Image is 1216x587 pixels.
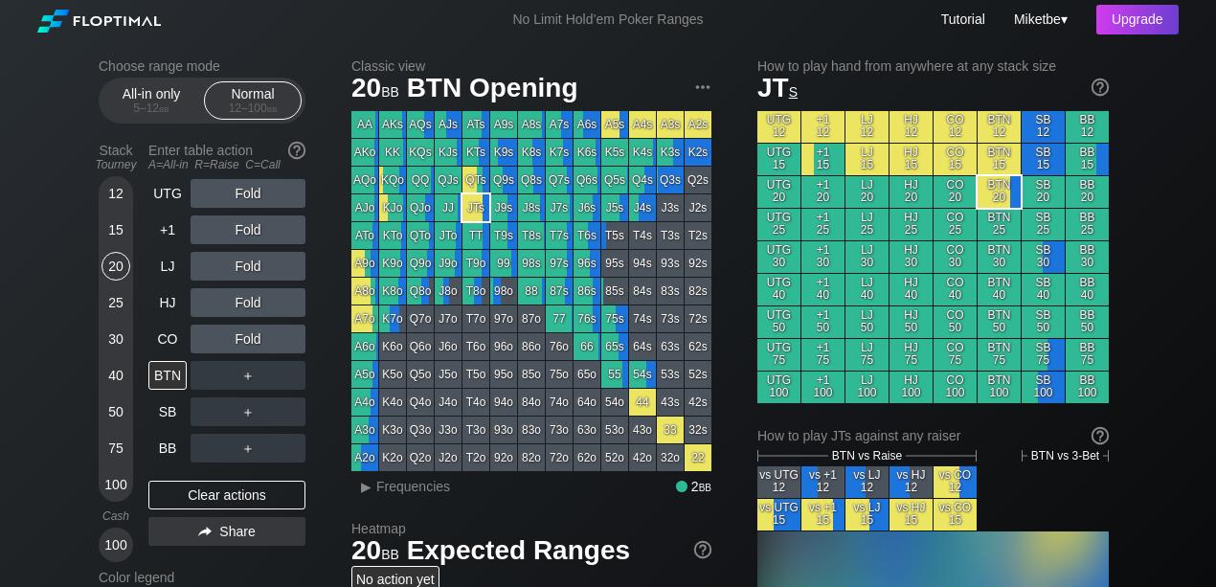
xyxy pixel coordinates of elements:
[1031,449,1099,463] span: BTN vs 3-Bet
[978,176,1021,208] div: BTN 20
[574,111,600,138] div: A6s
[101,434,130,463] div: 75
[757,372,800,403] div: UTG 100
[462,139,489,166] div: KTs
[351,278,378,305] div: A8o
[37,10,160,33] img: Floptimal logo
[574,250,600,277] div: 96s
[91,135,141,179] div: Stack
[657,278,684,305] div: 83s
[934,306,977,338] div: CO 50
[801,176,844,208] div: +1 20
[629,167,656,193] div: Q4s
[845,339,889,371] div: LJ 75
[101,215,130,244] div: 15
[601,250,628,277] div: 95s
[657,111,684,138] div: A3s
[148,361,187,390] div: BTN
[518,111,545,138] div: A8s
[191,179,305,208] div: Fold
[1066,306,1109,338] div: BB 50
[601,305,628,332] div: 75s
[978,372,1021,403] div: BTN 100
[490,222,517,249] div: T9s
[978,274,1021,305] div: BTN 40
[407,222,434,249] div: QTo
[379,278,406,305] div: K8o
[490,111,517,138] div: A9s
[407,139,434,166] div: KQs
[191,215,305,244] div: Fold
[159,102,169,115] span: bb
[213,102,293,115] div: 12 – 100
[934,274,977,305] div: CO 40
[889,111,933,143] div: HJ 12
[379,167,406,193] div: KQo
[191,325,305,353] div: Fold
[757,339,800,371] div: UTG 75
[351,417,378,443] div: A3o
[490,167,517,193] div: Q9s
[574,417,600,443] div: 63o
[546,278,573,305] div: 87s
[435,389,462,416] div: J4o
[1066,111,1109,143] div: BB 12
[685,361,711,388] div: 52s
[1014,11,1061,27] span: Miketbe
[1066,274,1109,305] div: BB 40
[1022,144,1065,175] div: SB 15
[832,449,902,463] span: BTN vs Raise
[889,274,933,305] div: HJ 40
[757,241,800,273] div: UTG 30
[546,361,573,388] div: 75o
[435,222,462,249] div: JTo
[490,139,517,166] div: K9s
[148,434,187,463] div: BB
[889,339,933,371] div: HJ 75
[148,325,187,353] div: CO
[191,397,305,426] div: ＋
[978,241,1021,273] div: BTN 30
[462,222,489,249] div: TT
[757,58,1109,74] h2: How to play hand from anywhere at any stack size
[435,250,462,277] div: J9o
[518,333,545,360] div: 86o
[546,222,573,249] div: T7s
[685,444,711,471] div: 22
[574,278,600,305] div: 86s
[191,361,305,390] div: ＋
[490,333,517,360] div: 96o
[657,333,684,360] div: 63s
[629,305,656,332] div: 74s
[407,250,434,277] div: Q9o
[657,361,684,388] div: 53s
[351,305,378,332] div: A7o
[286,140,307,161] img: help.32db89a4.svg
[407,333,434,360] div: Q6o
[978,144,1021,175] div: BTN 15
[934,339,977,371] div: CO 75
[801,274,844,305] div: +1 40
[462,250,489,277] div: T9o
[490,278,517,305] div: 98o
[757,428,1109,443] div: How to play JTs against any raiser
[801,144,844,175] div: +1 15
[351,389,378,416] div: A4o
[601,444,628,471] div: 52o
[1066,144,1109,175] div: BB 15
[101,361,130,390] div: 40
[1022,209,1065,240] div: SB 25
[351,139,378,166] div: AKo
[801,372,844,403] div: +1 100
[757,209,800,240] div: UTG 25
[685,278,711,305] div: 82s
[757,274,800,305] div: UTG 40
[407,417,434,443] div: Q3o
[518,305,545,332] div: 87o
[518,389,545,416] div: 84o
[601,389,628,416] div: 54o
[1009,9,1070,30] div: ▾
[1022,306,1065,338] div: SB 50
[574,444,600,471] div: 62o
[546,305,573,332] div: 77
